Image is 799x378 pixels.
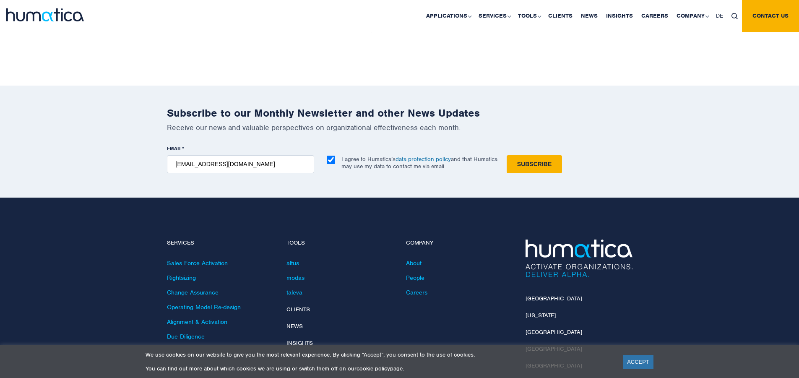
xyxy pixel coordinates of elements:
[286,274,305,282] a: modas
[526,328,582,336] a: [GEOGRAPHIC_DATA]
[406,259,422,267] a: About
[286,240,393,247] h4: Tools
[286,306,310,313] a: Clients
[406,289,427,296] a: Careers
[167,107,632,120] h2: Subscribe to our Monthly Newsletter and other News Updates
[167,145,182,152] span: EMAIL
[167,303,241,311] a: Operating Model Re-design
[286,259,299,267] a: altus
[286,339,313,347] a: Insights
[357,365,390,372] a: cookie policy
[396,156,451,163] a: data protection policy
[167,240,274,247] h4: Services
[526,312,556,319] a: [US_STATE]
[731,13,738,19] img: search_icon
[146,365,612,372] p: You can find out more about which cookies we are using or switch them off on our page.
[167,123,632,132] p: Receive our news and valuable perspectives on organizational effectiveness each month.
[507,155,562,173] input: Subscribe
[716,12,723,19] span: DE
[167,333,205,340] a: Due Diligence
[167,289,219,296] a: Change Assurance
[167,274,196,282] a: Rightsizing
[167,259,228,267] a: Sales Force Activation
[526,240,632,277] img: Humatica
[406,240,513,247] h4: Company
[286,289,302,296] a: taleva
[146,351,612,358] p: We use cookies on our website to give you the most relevant experience. By clicking “Accept”, you...
[406,274,424,282] a: People
[341,156,497,170] p: I agree to Humatica’s and that Humatica may use my data to contact me via email.
[167,318,227,326] a: Alignment & Activation
[526,295,582,302] a: [GEOGRAPHIC_DATA]
[327,156,335,164] input: I agree to Humatica’sdata protection policyand that Humatica may use my data to contact me via em...
[167,155,314,173] input: name@company.com
[623,355,653,369] a: ACCEPT
[6,8,84,21] img: logo
[286,323,303,330] a: News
